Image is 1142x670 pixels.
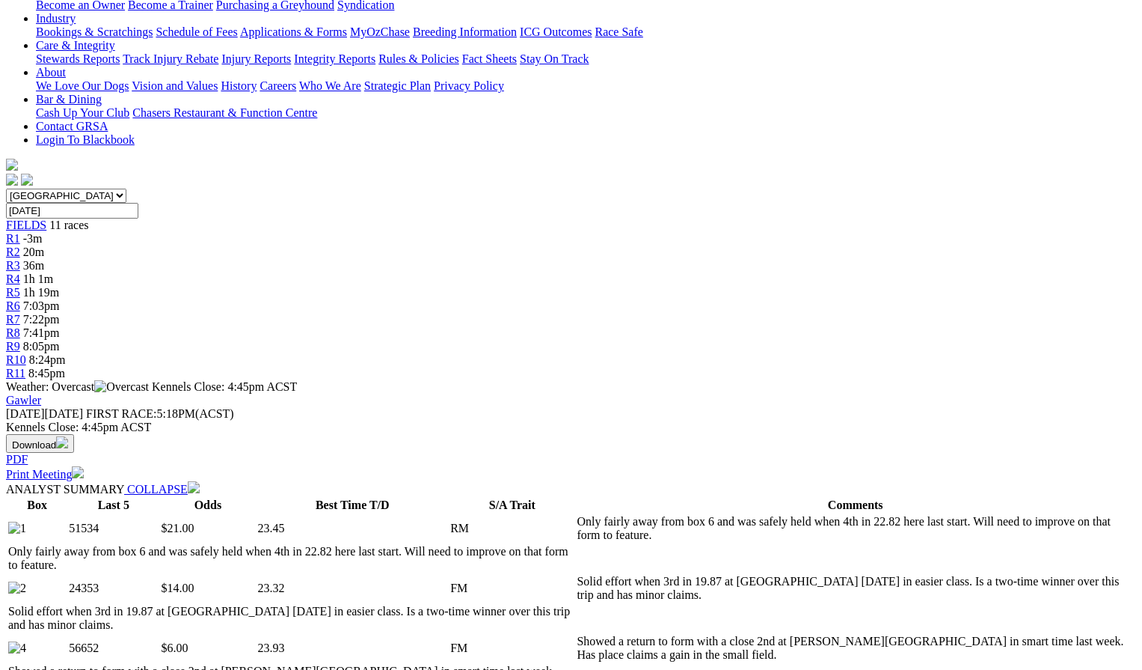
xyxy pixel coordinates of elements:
[6,468,84,481] a: Print Meeting
[68,634,159,663] td: 56652
[595,25,642,38] a: Race Safe
[350,25,410,38] a: MyOzChase
[36,66,66,79] a: About
[6,299,20,312] span: R6
[23,272,53,285] span: 1h 1m
[23,259,44,272] span: 36m
[576,634,1135,663] td: Showed a return to form with a close 2nd at [PERSON_NAME][GEOGRAPHIC_DATA] in smart time last wee...
[68,574,159,603] td: 24353
[364,79,431,92] a: Strategic Plan
[36,79,129,92] a: We Love Our Dogs
[36,25,1136,39] div: Industry
[23,326,60,339] span: 7:41pm
[257,574,448,603] td: 23.32
[449,498,574,513] th: S/A Trait
[6,174,18,186] img: facebook.svg
[8,642,26,655] img: 4
[127,483,188,496] span: COLLAPSE
[576,574,1135,603] td: Solid effort when 3rd in 19.87 at [GEOGRAPHIC_DATA] [DATE] in easier class. Is a two-time winner ...
[23,232,43,245] span: -3m
[257,498,448,513] th: Best Time T/D
[36,52,1136,66] div: Care & Integrity
[36,25,153,38] a: Bookings & Scratchings
[6,232,20,245] a: R1
[6,407,83,420] span: [DATE]
[434,79,504,92] a: Privacy Policy
[36,106,1136,120] div: Bar & Dining
[6,272,20,285] a: R4
[161,582,194,594] span: $14.00
[72,466,84,478] img: printer.svg
[221,52,291,65] a: Injury Reports
[240,25,347,38] a: Applications & Forms
[7,604,574,633] td: Solid effort when 3rd in 19.87 at [GEOGRAPHIC_DATA] [DATE] in easier class. Is a two-time winner ...
[36,120,108,133] a: Contact GRSA
[6,453,28,466] a: PDF
[299,79,361,92] a: Who We Are
[6,367,25,380] a: R11
[6,246,20,258] a: R2
[449,634,574,663] td: FM
[6,353,26,366] a: R10
[94,380,149,394] img: Overcast
[378,52,459,65] a: Rules & Policies
[123,52,218,65] a: Track Injury Rebate
[68,514,159,543] td: 51534
[23,313,60,326] span: 7:22pm
[413,25,517,38] a: Breeding Information
[6,259,20,272] a: R3
[6,380,152,393] span: Weather: Overcast
[23,246,44,258] span: 20m
[29,353,66,366] span: 8:24pm
[21,174,33,186] img: twitter.svg
[56,436,68,448] img: download.svg
[221,79,257,92] a: History
[36,106,129,119] a: Cash Up Your Club
[8,582,26,595] img: 2
[257,514,448,543] td: 23.45
[36,52,120,65] a: Stewards Reports
[6,394,41,406] a: Gawler
[36,79,1136,93] div: About
[23,340,60,353] span: 8:05pm
[23,286,59,299] span: 1h 19m
[6,313,20,326] a: R7
[36,39,115,52] a: Care & Integrity
[49,219,88,231] span: 11 races
[160,498,255,513] th: Odds
[6,203,138,219] input: Select date
[520,52,589,65] a: Stay On Track
[6,286,20,299] a: R5
[6,421,1136,434] div: Kennels Close: 4:45pm ACST
[6,481,1136,496] div: ANALYST SUMMARY
[161,522,194,535] span: $21.00
[36,93,102,106] a: Bar & Dining
[6,407,45,420] span: [DATE]
[7,544,574,573] td: Only fairly away from box 6 and was safely held when 4th in 22.82 here last start. Will need to i...
[294,52,375,65] a: Integrity Reports
[68,498,159,513] th: Last 5
[8,522,26,535] img: 1
[576,514,1135,543] td: Only fairly away from box 6 and was safely held when 4th in 22.82 here last start. Will need to i...
[132,106,317,119] a: Chasers Restaurant & Function Centre
[6,434,74,453] button: Download
[6,326,20,339] a: R8
[462,52,517,65] a: Fact Sheets
[6,159,18,171] img: logo-grsa-white.png
[152,380,297,393] span: Kennels Close: 4:45pm ACST
[6,219,46,231] a: FIELDS
[86,407,156,420] span: FIRST RACE:
[161,642,188,654] span: $6.00
[6,340,20,353] a: R9
[7,498,67,513] th: Box
[36,133,135,146] a: Login To Blackbook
